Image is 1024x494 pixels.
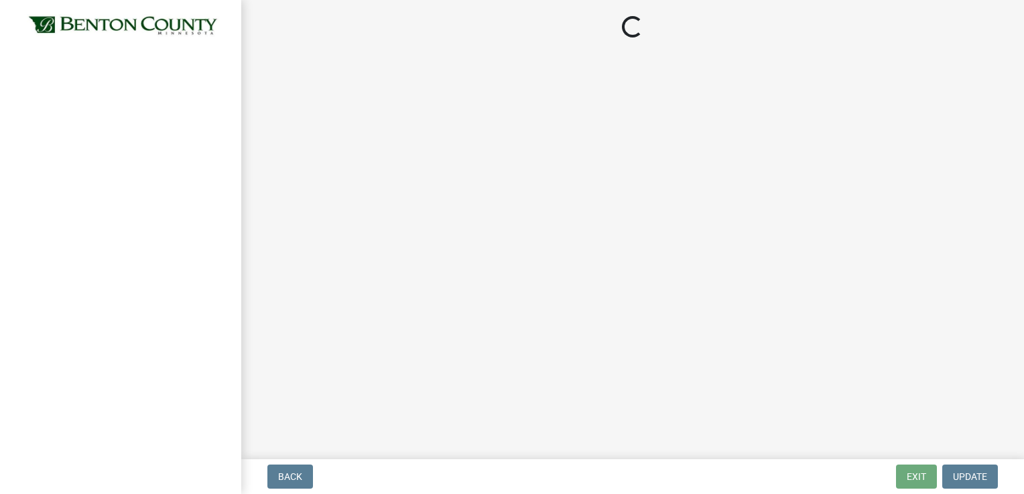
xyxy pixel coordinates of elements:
[278,471,302,482] span: Back
[896,465,937,489] button: Exit
[942,465,998,489] button: Update
[27,14,220,38] img: Benton County, Minnesota
[953,471,987,482] span: Update
[267,465,313,489] button: Back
